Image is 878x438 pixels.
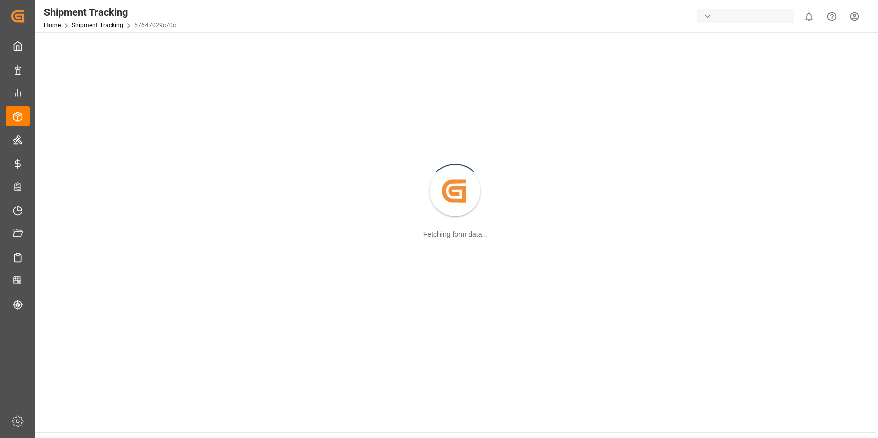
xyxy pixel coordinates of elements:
[44,22,61,29] a: Home
[820,5,843,28] button: Help Center
[798,5,820,28] button: show 0 new notifications
[72,22,123,29] a: Shipment Tracking
[44,5,176,20] div: Shipment Tracking
[423,229,488,240] div: Fetching form data...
